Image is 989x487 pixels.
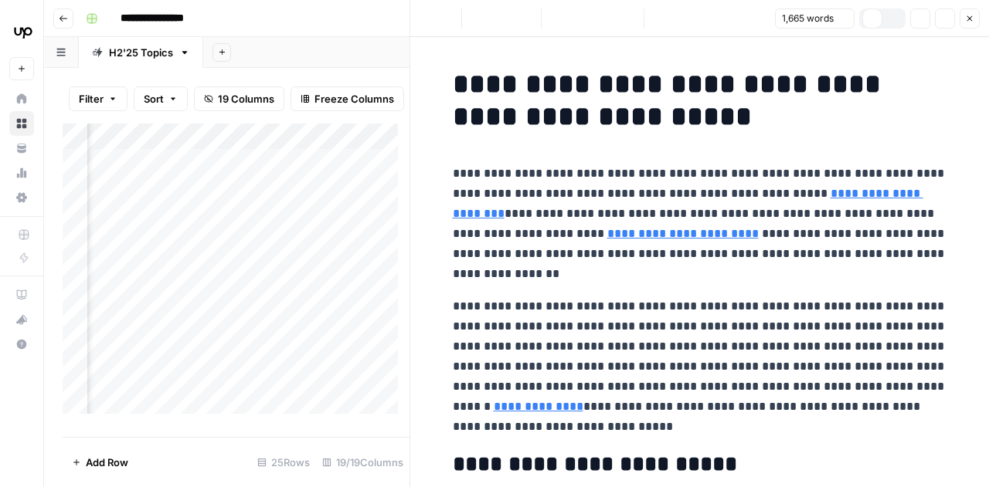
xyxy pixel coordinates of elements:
[79,37,203,68] a: H2'25 Topics
[9,161,34,185] a: Usage
[251,450,316,475] div: 25 Rows
[109,45,173,60] div: H2'25 Topics
[134,86,188,111] button: Sort
[9,86,34,111] a: Home
[291,86,404,111] button: Freeze Columns
[79,91,104,107] span: Filter
[194,86,284,111] button: 19 Columns
[9,12,34,51] button: Workspace: Upwork
[10,308,33,331] div: What's new?
[775,8,855,29] button: 1,665 words
[9,307,34,332] button: What's new?
[316,450,410,475] div: 19/19 Columns
[9,185,34,210] a: Settings
[9,18,37,46] img: Upwork Logo
[9,111,34,136] a: Browse
[144,91,164,107] span: Sort
[314,91,394,107] span: Freeze Columns
[63,450,138,475] button: Add Row
[782,12,834,25] span: 1,665 words
[86,455,128,470] span: Add Row
[9,136,34,161] a: Your Data
[9,332,34,357] button: Help + Support
[69,86,127,111] button: Filter
[9,282,34,307] a: AirOps Academy
[218,91,274,107] span: 19 Columns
